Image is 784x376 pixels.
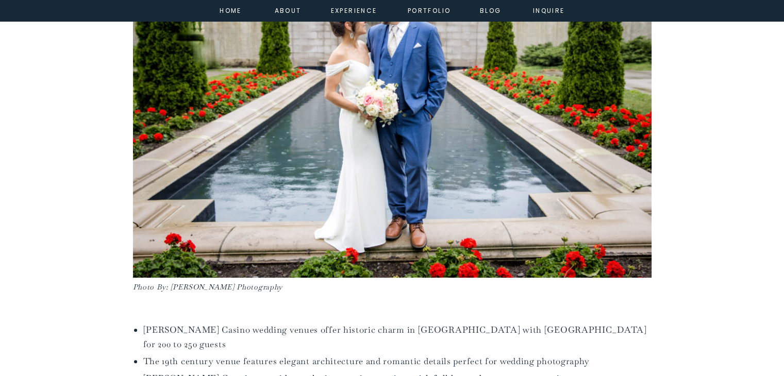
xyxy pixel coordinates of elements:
a: inquire [530,5,568,14]
li: The 19th century venue features elegant architecture and romantic details perfect for wedding pho... [143,354,652,369]
a: home [217,5,245,14]
a: about [275,5,298,14]
a: Blog [472,5,509,14]
a: portfolio [407,5,452,14]
li: [PERSON_NAME] Casino wedding venues offer historic charm in [GEOGRAPHIC_DATA] with [GEOGRAPHIC_DA... [143,322,652,352]
a: experience [331,5,373,14]
em: Photo By: [PERSON_NAME] Photography [133,282,283,292]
